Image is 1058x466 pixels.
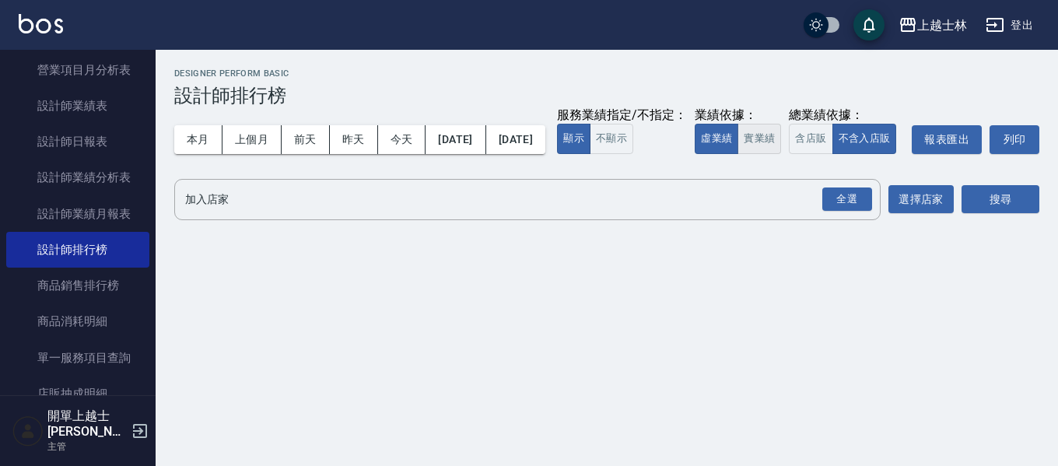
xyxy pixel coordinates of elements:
[174,125,222,154] button: 本月
[282,125,330,154] button: 前天
[789,107,904,124] div: 總業績依據：
[888,185,954,214] button: 選擇店家
[853,9,885,40] button: save
[6,232,149,268] a: 設計師排行榜
[6,303,149,339] a: 商品消耗明細
[6,88,149,124] a: 設計師業績表
[819,184,875,215] button: Open
[6,376,149,412] a: 店販抽成明細
[174,68,1039,79] h2: Designer Perform Basic
[695,124,738,154] button: 虛業績
[222,125,282,154] button: 上個月
[6,159,149,195] a: 設計師業績分析表
[737,124,781,154] button: 實業績
[917,16,967,35] div: 上越士林
[181,186,850,213] input: 店家名稱
[6,196,149,232] a: 設計師業績月報表
[789,124,832,154] button: 含店販
[330,125,378,154] button: 昨天
[378,125,426,154] button: 今天
[832,124,897,154] button: 不含入店販
[12,415,44,447] img: Person
[979,11,1039,40] button: 登出
[174,85,1039,107] h3: 設計師排行榜
[892,9,973,41] button: 上越士林
[912,125,982,154] button: 報表匯出
[822,187,872,212] div: 全選
[990,125,1039,154] button: 列印
[695,107,781,124] div: 業績依據：
[19,14,63,33] img: Logo
[557,124,590,154] button: 顯示
[486,125,545,154] button: [DATE]
[426,125,485,154] button: [DATE]
[6,124,149,159] a: 設計師日報表
[590,124,633,154] button: 不顯示
[557,107,687,124] div: 服務業績指定/不指定：
[47,440,127,454] p: 主管
[47,408,127,440] h5: 開單上越士[PERSON_NAME]
[6,52,149,88] a: 營業項目月分析表
[962,185,1039,214] button: 搜尋
[6,268,149,303] a: 商品銷售排行榜
[6,340,149,376] a: 單一服務項目查詢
